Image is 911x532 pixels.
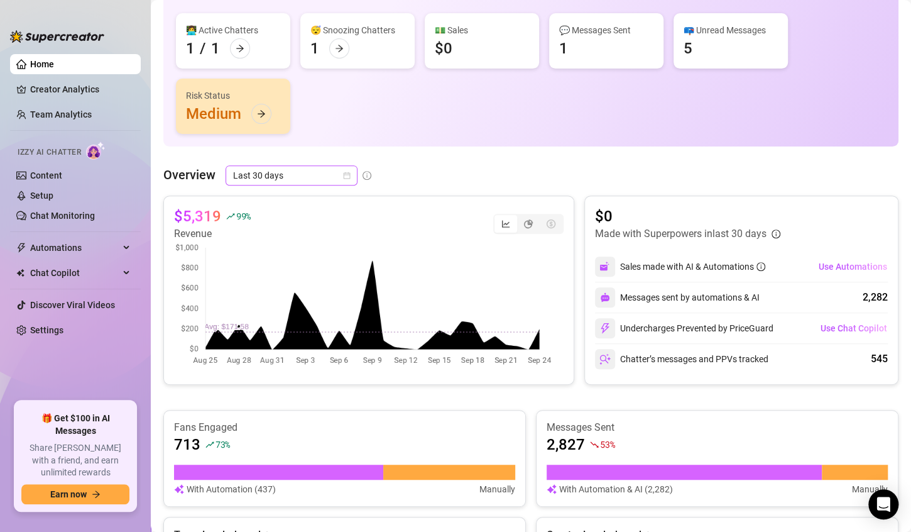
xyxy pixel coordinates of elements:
[820,318,888,338] button: Use Chat Copilot
[547,435,585,455] article: 2,827
[16,243,26,253] span: thunderbolt
[595,318,773,338] div: Undercharges Prevented by PriceGuard
[871,352,888,367] div: 545
[21,484,129,504] button: Earn nowarrow-right
[205,440,214,449] span: rise
[186,89,280,103] div: Risk Status
[30,191,53,201] a: Setup
[174,206,221,226] article: $5,319
[547,421,888,435] article: Messages Sent
[435,23,529,37] div: 💵 Sales
[756,262,765,271] span: info-circle
[599,323,611,334] img: svg%3e
[10,30,104,43] img: logo-BBDzfeDw.svg
[174,482,184,496] img: svg%3e
[174,226,251,241] article: Revenue
[559,482,673,496] article: With Automation & AI (2,282)
[493,214,564,234] div: segmented control
[590,440,599,449] span: fall
[868,489,898,519] div: Open Intercom Messenger
[559,38,568,58] div: 1
[163,165,215,184] article: Overview
[863,290,888,305] div: 2,282
[435,38,452,58] div: $0
[501,219,510,228] span: line-chart
[335,44,344,53] span: arrow-right
[620,260,765,274] div: Sales made with AI & Automations
[233,166,350,185] span: Last 30 days
[174,421,515,435] article: Fans Engaged
[595,206,780,226] article: $0
[310,23,405,37] div: 😴 Snoozing Chatters
[600,292,610,302] img: svg%3e
[186,38,195,58] div: 1
[86,141,106,160] img: AI Chatter
[236,44,244,53] span: arrow-right
[30,79,131,99] a: Creator Analytics
[186,23,280,37] div: 👩‍💻 Active Chatters
[547,219,555,228] span: dollar-circle
[211,38,220,58] div: 1
[595,226,766,241] article: Made with Superpowers in last 30 days
[174,435,200,455] article: 713
[21,413,129,437] span: 🎁 Get $100 in AI Messages
[818,257,888,277] button: Use Automations
[599,353,611,365] img: svg%3e
[821,323,887,333] span: Use Chat Copilot
[599,261,611,272] img: svg%3e
[343,172,351,179] span: calendar
[50,489,87,499] span: Earn now
[30,238,119,258] span: Automations
[310,38,319,58] div: 1
[524,219,533,228] span: pie-chart
[479,482,515,496] article: Manually
[600,438,614,450] span: 53 %
[21,442,129,479] span: Share [PERSON_NAME] with a friend, and earn unlimited rewards
[30,211,95,221] a: Chat Monitoring
[30,109,92,119] a: Team Analytics
[187,482,276,496] article: With Automation (437)
[547,482,557,496] img: svg%3e
[30,263,119,283] span: Chat Copilot
[772,230,780,238] span: info-circle
[684,23,778,37] div: 📪 Unread Messages
[684,38,692,58] div: 5
[226,212,235,221] span: rise
[16,269,25,277] img: Chat Copilot
[595,287,760,308] div: Messages sent by automations & AI
[30,300,115,310] a: Discover Viral Videos
[18,147,81,158] span: Izzy AI Chatter
[30,325,63,335] a: Settings
[215,438,230,450] span: 73 %
[236,210,251,222] span: 99 %
[819,262,887,272] span: Use Automations
[595,349,768,369] div: Chatter’s messages and PPVs tracked
[559,23,653,37] div: 💬 Messages Sent
[92,490,101,499] span: arrow-right
[30,59,54,69] a: Home
[363,171,371,180] span: info-circle
[30,170,62,180] a: Content
[257,109,266,118] span: arrow-right
[852,482,888,496] article: Manually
